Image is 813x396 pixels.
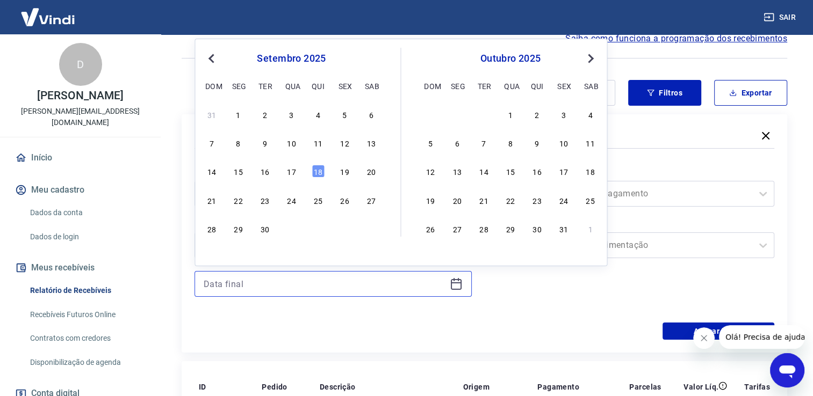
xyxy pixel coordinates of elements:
[320,382,356,392] p: Descrição
[205,79,218,92] div: dom
[258,194,271,207] div: Choose terça-feira, 23 de setembro de 2025
[205,165,218,178] div: Choose domingo, 14 de setembro de 2025
[477,108,490,121] div: Choose terça-feira, 30 de setembro de 2025
[684,382,718,392] p: Valor Líq.
[338,79,351,92] div: sex
[285,165,298,178] div: Choose quarta-feira, 17 de setembro de 2025
[204,52,379,65] div: setembro 2025
[584,222,597,235] div: Choose sábado, 1 de novembro de 2025
[537,382,579,392] p: Pagamento
[204,106,379,236] div: month 2025-09
[584,194,597,207] div: Choose sábado, 25 de outubro de 2025
[205,222,218,235] div: Choose domingo, 28 de setembro de 2025
[584,165,597,178] div: Choose sábado, 18 de outubro de 2025
[338,108,351,121] div: Choose sexta-feira, 5 de setembro de 2025
[338,194,351,207] div: Choose sexta-feira, 26 de setembro de 2025
[13,146,148,170] a: Início
[584,79,597,92] div: sab
[504,194,517,207] div: Choose quarta-feira, 22 de outubro de 2025
[451,136,464,149] div: Choose segunda-feira, 6 de outubro de 2025
[584,108,597,121] div: Choose sábado, 4 de outubro de 2025
[312,222,325,235] div: Choose quinta-feira, 2 de outubro de 2025
[693,327,715,349] iframe: Fechar mensagem
[565,32,787,45] a: Saiba como funciona a programação dos recebimentos
[477,194,490,207] div: Choose terça-feira, 21 de outubro de 2025
[232,222,245,235] div: Choose segunda-feira, 29 de setembro de 2025
[423,52,599,65] div: outubro 2025
[451,222,464,235] div: Choose segunda-feira, 27 de outubro de 2025
[531,108,544,121] div: Choose quinta-feira, 2 de outubro de 2025
[285,222,298,235] div: Choose quarta-feira, 1 de outubro de 2025
[37,90,123,101] p: [PERSON_NAME]
[199,382,206,392] p: ID
[262,382,287,392] p: Pedido
[500,217,773,230] label: Tipo de Movimentação
[451,194,464,207] div: Choose segunda-feira, 20 de outubro de 2025
[424,136,437,149] div: Choose domingo, 5 de outubro de 2025
[714,80,787,106] button: Exportar
[13,256,148,280] button: Meus recebíveis
[504,108,517,121] div: Choose quarta-feira, 1 de outubro de 2025
[312,79,325,92] div: qui
[258,136,271,149] div: Choose terça-feira, 9 de setembro de 2025
[232,79,245,92] div: seg
[258,165,271,178] div: Choose terça-feira, 16 de setembro de 2025
[531,222,544,235] div: Choose quinta-feira, 30 de outubro de 2025
[205,108,218,121] div: Choose domingo, 31 de agosto de 2025
[500,166,773,179] label: Forma de Pagamento
[232,108,245,121] div: Choose segunda-feira, 1 de setembro de 2025
[338,136,351,149] div: Choose sexta-feira, 12 de setembro de 2025
[557,194,570,207] div: Choose sexta-feira, 24 de outubro de 2025
[258,79,271,92] div: ter
[232,165,245,178] div: Choose segunda-feira, 15 de setembro de 2025
[424,194,437,207] div: Choose domingo, 19 de outubro de 2025
[285,108,298,121] div: Choose quarta-feira, 3 de setembro de 2025
[365,194,378,207] div: Choose sábado, 27 de setembro de 2025
[285,136,298,149] div: Choose quarta-feira, 10 de setembro de 2025
[26,351,148,373] a: Disponibilização de agenda
[504,222,517,235] div: Choose quarta-feira, 29 de outubro de 2025
[584,52,597,65] button: Next Month
[365,108,378,121] div: Choose sábado, 6 de setembro de 2025
[312,136,325,149] div: Choose quinta-feira, 11 de setembro de 2025
[26,280,148,302] a: Relatório de Recebíveis
[663,322,774,340] button: Aplicar filtros
[205,194,218,207] div: Choose domingo, 21 de setembro de 2025
[504,79,517,92] div: qua
[557,108,570,121] div: Choose sexta-feira, 3 de outubro de 2025
[770,353,804,387] iframe: Botão para abrir a janela de mensagens
[451,79,464,92] div: seg
[9,106,152,128] p: [PERSON_NAME][EMAIL_ADDRESS][DOMAIN_NAME]
[26,226,148,248] a: Dados de login
[744,382,770,392] p: Tarifas
[26,304,148,326] a: Recebíveis Futuros Online
[13,178,148,202] button: Meu cadastro
[557,222,570,235] div: Choose sexta-feira, 31 de outubro de 2025
[232,194,245,207] div: Choose segunda-feira, 22 de setembro de 2025
[628,80,701,106] button: Filtros
[285,194,298,207] div: Choose quarta-feira, 24 de setembro de 2025
[338,222,351,235] div: Choose sexta-feira, 3 de outubro de 2025
[424,108,437,121] div: Choose domingo, 28 de setembro de 2025
[205,136,218,149] div: Choose domingo, 7 de setembro de 2025
[424,165,437,178] div: Choose domingo, 12 de outubro de 2025
[6,8,90,16] span: Olá! Precisa de ajuda?
[424,79,437,92] div: dom
[423,106,599,236] div: month 2025-10
[312,165,325,178] div: Choose quinta-feira, 18 de setembro de 2025
[365,165,378,178] div: Choose sábado, 20 de setembro de 2025
[531,136,544,149] div: Choose quinta-feira, 9 de outubro de 2025
[451,165,464,178] div: Choose segunda-feira, 13 de outubro de 2025
[285,79,298,92] div: qua
[531,79,544,92] div: qui
[365,79,378,92] div: sab
[557,165,570,178] div: Choose sexta-feira, 17 de outubro de 2025
[463,382,489,392] p: Origem
[629,382,661,392] p: Parcelas
[338,165,351,178] div: Choose sexta-feira, 19 de setembro de 2025
[312,194,325,207] div: Choose quinta-feira, 25 de setembro de 2025
[504,136,517,149] div: Choose quarta-feira, 8 de outubro de 2025
[205,52,218,65] button: Previous Month
[477,136,490,149] div: Choose terça-feira, 7 de outubro de 2025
